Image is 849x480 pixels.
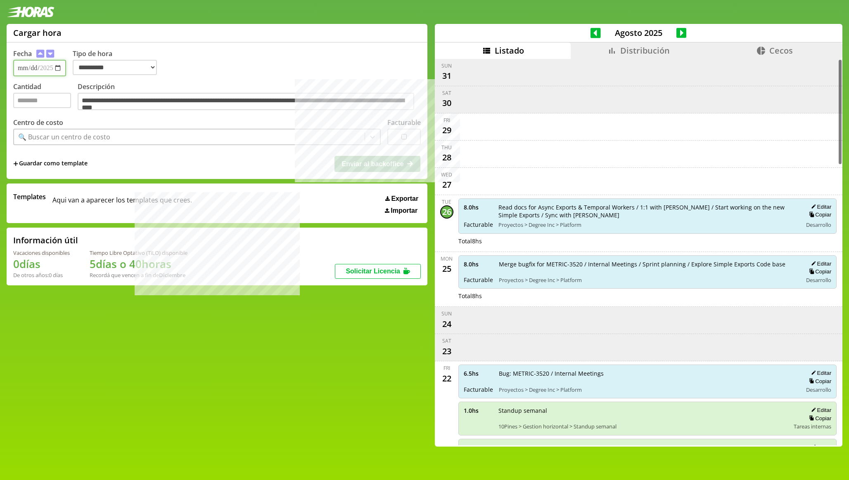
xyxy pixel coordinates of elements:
[495,45,524,56] span: Listado
[383,195,421,203] button: Exportar
[346,268,400,275] span: Solicitar Licencia
[391,195,418,202] span: Exportar
[769,45,793,56] span: Cecos
[13,93,71,108] input: Cantidad
[90,271,187,279] div: Recordá que vencen a fin de
[442,337,451,344] div: Sat
[443,117,450,124] div: Fri
[13,49,32,58] label: Fecha
[13,271,70,279] div: De otros años: 0 días
[458,292,837,300] div: Total 8 hs
[498,444,788,452] span: [PERSON_NAME] de onboarding: SGC + Protección de datos
[442,89,451,96] div: Sat
[498,221,797,228] span: Proyectos > Degree Inc > Platform
[498,423,788,430] span: 10Pines > Gestion horizontal > Standup semanal
[13,27,62,38] h1: Cargar hora
[499,386,797,393] span: Proyectos > Degree Inc > Platform
[441,144,452,151] div: Thu
[440,262,453,275] div: 25
[73,60,157,75] select: Tipo de hora
[13,82,78,112] label: Cantidad
[441,255,453,262] div: Mon
[18,132,110,141] div: 🔍 Buscar un centro de costo
[464,260,493,268] span: 8.0 hs
[440,69,453,82] div: 31
[13,235,78,246] h2: Información útil
[806,221,831,228] span: Desarrollo
[13,256,70,271] h1: 0 días
[440,124,453,137] div: 29
[440,205,453,219] div: 26
[498,203,797,219] span: Read docs for Async Exports & Temporal Workers / 1:1 with [PERSON_NAME] / Start working on the ne...
[13,118,63,127] label: Centro de costo
[73,49,164,76] label: Tipo de hora
[78,82,421,112] label: Descripción
[809,203,831,210] button: Editar
[806,415,831,422] button: Copiar
[13,159,18,168] span: +
[441,310,452,317] div: Sun
[464,221,493,228] span: Facturable
[806,268,831,275] button: Copiar
[387,118,421,127] label: Facturable
[159,271,185,279] b: Diciembre
[90,256,187,271] h1: 5 días o 40 horas
[458,237,837,245] div: Total 8 hs
[809,407,831,414] button: Editar
[809,260,831,267] button: Editar
[441,62,452,69] div: Sun
[7,7,55,17] img: logotipo
[806,378,831,385] button: Copiar
[464,386,493,393] span: Facturable
[90,249,187,256] div: Tiempo Libre Optativo (TiLO) disponible
[13,192,46,201] span: Templates
[499,260,797,268] span: Merge bugfix for METRIC-3520 / Internal Meetings / Sprint planning / Explore Simple Exports Code ...
[443,365,450,372] div: Fri
[464,444,493,452] span: 0.5 hs
[806,386,831,393] span: Desarrollo
[464,369,493,377] span: 6.5 hs
[440,372,453,385] div: 22
[806,211,831,218] button: Copiar
[440,317,453,330] div: 24
[464,203,493,211] span: 8.0 hs
[440,151,453,164] div: 28
[13,249,70,256] div: Vacaciones disponibles
[464,407,493,414] span: 1.0 hs
[499,369,797,377] span: Bug: METRIC-3520 / Internal Meetings
[441,171,452,178] div: Wed
[601,27,676,38] span: Agosto 2025
[499,276,797,284] span: Proyectos > Degree Inc > Platform
[498,407,788,414] span: Standup semanal
[794,423,831,430] span: Tareas internas
[442,198,451,205] div: Tue
[464,276,493,284] span: Facturable
[620,45,670,56] span: Distribución
[13,159,88,168] span: +Guardar como template
[440,178,453,191] div: 27
[809,444,831,451] button: Editar
[391,207,417,214] span: Importar
[78,93,414,110] textarea: Descripción
[806,276,831,284] span: Desarrollo
[809,369,831,376] button: Editar
[335,264,421,279] button: Solicitar Licencia
[440,344,453,358] div: 23
[440,96,453,110] div: 30
[52,192,192,214] span: Aqui van a aparecer los templates que crees.
[435,59,842,446] div: scrollable content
